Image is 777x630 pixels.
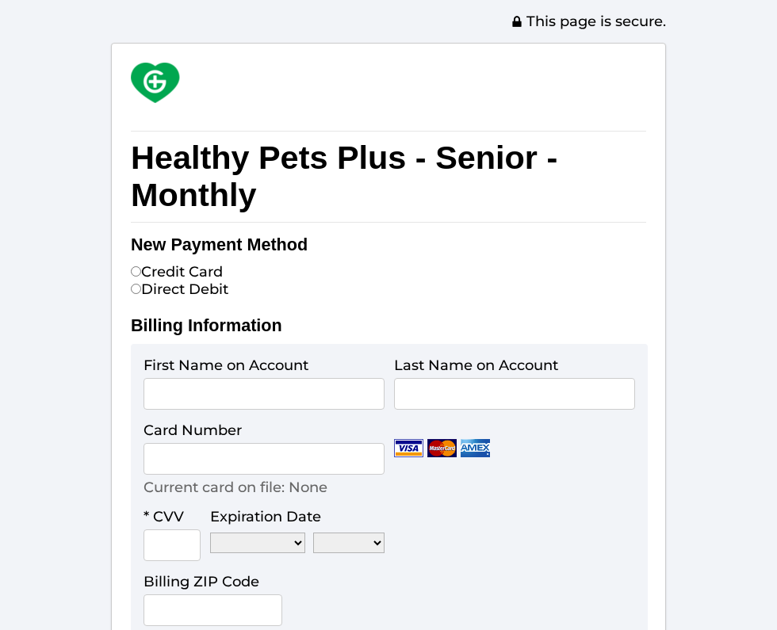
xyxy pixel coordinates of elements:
span: This page is secure. [511,13,666,30]
img: Mastercard [427,439,457,457]
p: Current card on file: None [144,479,327,496]
h2: New Payment Method [131,235,646,263]
label: Direct Debit [131,281,228,298]
input: Direct Debit [131,284,141,294]
label: Card Number [144,422,242,439]
label: Credit Card [131,263,223,281]
label: First Name on Account [144,357,308,374]
img: Amex [461,439,490,457]
label: Billing ZIP Code [144,573,259,590]
label: Last Name on Account [394,357,558,374]
img: small.png [131,63,369,103]
input: Credit Card [131,266,141,277]
h1: Healthy Pets Plus - Senior - Monthly [131,131,646,223]
img: Visa [394,439,423,457]
label: * CVV [144,508,184,525]
h2: Billing Information [131,315,646,344]
label: Expiration Date [210,508,321,525]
